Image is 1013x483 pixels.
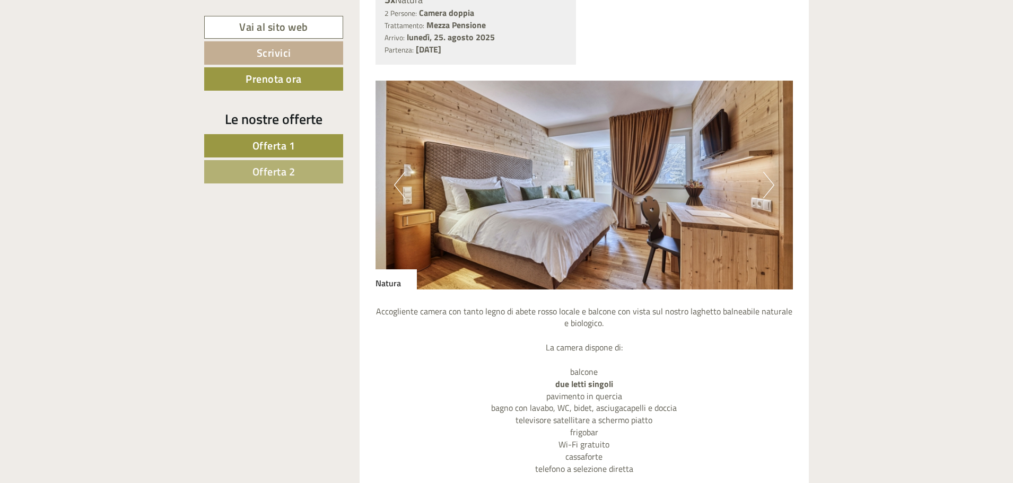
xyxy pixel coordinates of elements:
[394,172,405,198] button: Previous
[375,269,417,289] div: Natura
[416,43,441,56] b: [DATE]
[385,32,405,43] small: Arrivo:
[204,109,343,129] div: Le nostre offerte
[385,45,414,55] small: Partenza:
[385,8,417,19] small: 2 Persone:
[407,31,495,43] b: lunedì, 25. agosto 2025
[375,81,793,289] img: image
[204,16,343,39] a: Vai al sito web
[204,67,343,91] a: Prenota ora
[252,137,295,154] span: Offerta 1
[252,163,295,180] span: Offerta 2
[555,377,613,390] strong: due letti singoli
[763,172,774,198] button: Next
[204,41,343,65] a: Scrivici
[385,20,424,31] small: Trattamento:
[419,6,474,19] b: Camera doppia
[426,19,486,31] b: Mezza Pensione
